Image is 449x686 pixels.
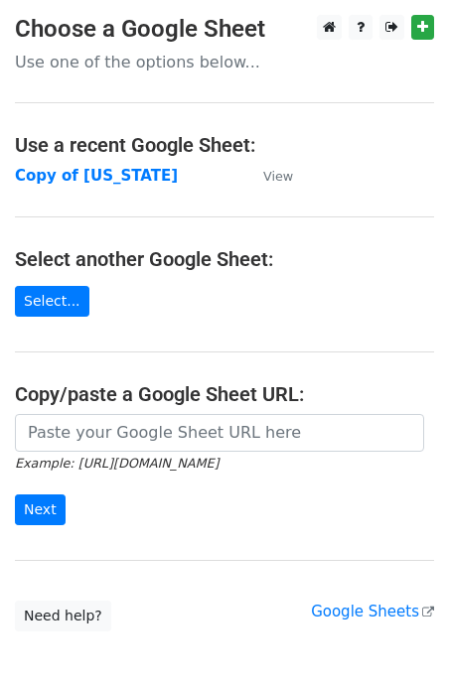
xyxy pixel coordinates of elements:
input: Next [15,494,66,525]
h3: Choose a Google Sheet [15,15,434,44]
h4: Use a recent Google Sheet: [15,133,434,157]
a: Need help? [15,601,111,631]
a: Google Sheets [311,603,434,620]
input: Paste your Google Sheet URL here [15,414,424,452]
a: Select... [15,286,89,317]
a: Copy of [US_STATE] [15,167,178,185]
h4: Select another Google Sheet: [15,247,434,271]
small: Example: [URL][DOMAIN_NAME] [15,456,219,471]
a: View [243,167,293,185]
h4: Copy/paste a Google Sheet URL: [15,382,434,406]
p: Use one of the options below... [15,52,434,72]
small: View [263,169,293,184]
